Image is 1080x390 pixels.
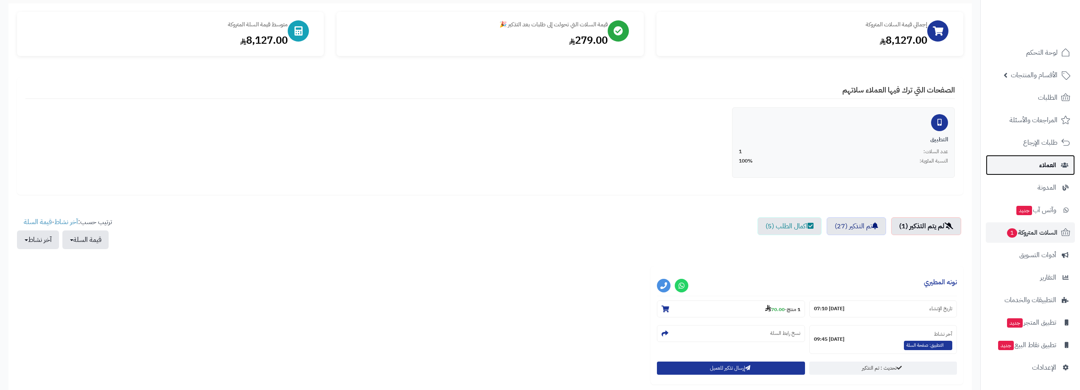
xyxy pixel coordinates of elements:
div: 279.00 [345,33,607,48]
div: 8,127.00 [25,33,288,48]
a: المدونة [986,177,1075,198]
a: تحديث : تم التذكير [809,362,957,375]
span: أدوات التسويق [1019,249,1056,261]
a: العملاء [986,155,1075,175]
a: اكمال الطلب (5) [757,217,822,235]
span: تطبيق نقاط البيع [997,339,1056,351]
a: لوحة التحكم [986,42,1075,63]
small: نسخ رابط السلة [770,330,800,337]
div: التطبيق [739,135,948,144]
a: التطبيقات والخدمات [986,290,1075,310]
span: عدد السلات: [923,148,948,155]
span: السلات المتروكة [1006,227,1058,238]
h4: الصفحات التي ترك فيها العملاء سلاتهم [25,86,955,99]
strong: [DATE] 09:45 [814,336,844,343]
span: جديد [1007,318,1023,328]
button: قيمة السلة [62,230,109,249]
a: السلات المتروكة1 [986,222,1075,243]
span: تطبيق المتجر [1006,317,1056,328]
div: إجمالي قيمة السلات المتروكة [665,20,927,29]
a: الإعدادات [986,357,1075,378]
a: أدوات التسويق [986,245,1075,265]
a: التقارير [986,267,1075,288]
section: 1 منتج-70.00 [657,300,805,317]
span: النسبة المئوية: [920,157,948,165]
a: تطبيق المتجرجديد [986,312,1075,333]
span: الأقسام والمنتجات [1011,69,1058,81]
a: وآتس آبجديد [986,200,1075,220]
div: قيمة السلات التي تحولت إلى طلبات بعد التذكير 🎉 [345,20,607,29]
span: وآتس آب [1015,204,1056,216]
div: متوسط قيمة السلة المتروكة [25,20,288,29]
span: العملاء [1039,159,1056,171]
span: لوحة التحكم [1026,47,1058,59]
span: 1 [1007,228,1018,238]
a: قيمة السلة [24,217,52,227]
span: المراجعات والأسئلة [1010,114,1058,126]
strong: 1 منتج [787,306,800,313]
div: 8,127.00 [665,33,927,48]
span: 100% [739,157,753,165]
a: آخر نشاط [54,217,78,227]
span: المدونة [1038,182,1056,194]
a: الطلبات [986,87,1075,108]
strong: [DATE] 07:10 [814,305,844,312]
small: - [765,305,800,313]
span: 1 [739,148,742,155]
button: إرسال تذكير للعميل [657,362,805,375]
img: logo-2.png [1022,6,1072,24]
span: التطبيقات والخدمات [1004,294,1056,306]
section: نسخ رابط السلة [657,325,805,342]
a: نونه المطيري [924,277,957,287]
a: طلبات الإرجاع [986,132,1075,153]
span: الإعدادات [1032,362,1056,373]
span: التقارير [1040,272,1056,283]
ul: ترتيب حسب: - [17,217,112,249]
strong: 70.00 [765,306,785,313]
span: الطلبات [1038,92,1058,104]
a: تطبيق نقاط البيعجديد [986,335,1075,355]
small: آخر نشاط [934,330,952,338]
button: آخر نشاط [17,230,59,249]
a: المراجعات والأسئلة [986,110,1075,130]
span: جديد [998,341,1014,350]
a: تم التذكير (27) [827,217,886,235]
a: لم يتم التذكير (1) [891,217,961,235]
small: تاريخ الإنشاء [929,305,952,312]
span: طلبات الإرجاع [1023,137,1058,149]
span: جديد [1016,206,1032,215]
span: التطبيق: صفحة السلة [904,341,952,350]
